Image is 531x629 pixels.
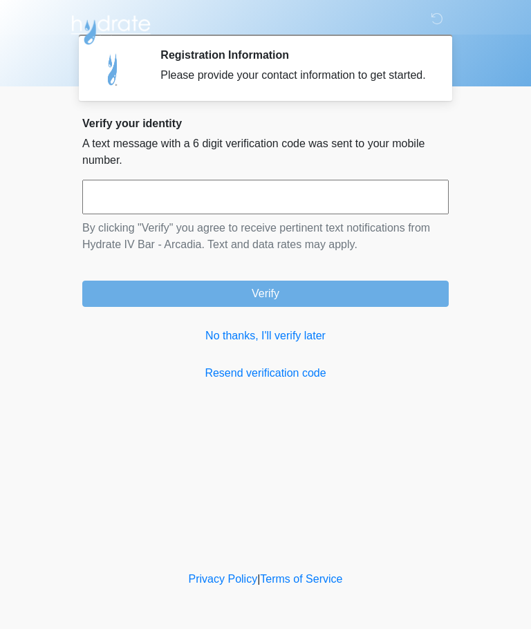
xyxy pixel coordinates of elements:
a: Terms of Service [260,573,342,585]
img: Hydrate IV Bar - Arcadia Logo [68,10,153,46]
a: | [257,573,260,585]
a: Resend verification code [82,365,449,382]
p: By clicking "Verify" you agree to receive pertinent text notifications from Hydrate IV Bar - Arca... [82,220,449,253]
button: Verify [82,281,449,307]
h2: Verify your identity [82,117,449,130]
a: No thanks, I'll verify later [82,328,449,344]
img: Agent Avatar [93,48,134,90]
div: Please provide your contact information to get started. [160,67,428,84]
p: A text message with a 6 digit verification code was sent to your mobile number. [82,135,449,169]
a: Privacy Policy [189,573,258,585]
